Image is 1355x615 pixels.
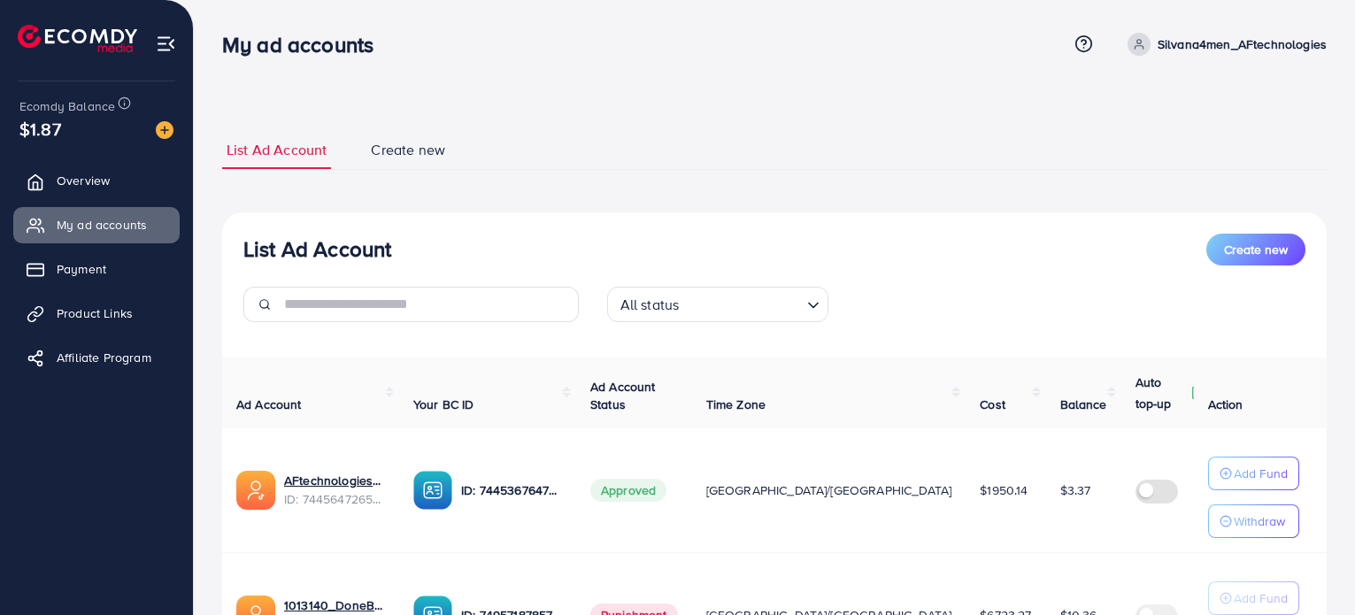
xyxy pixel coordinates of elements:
[57,172,110,189] span: Overview
[1234,463,1288,484] p: Add Fund
[284,490,385,508] span: ID: 7445647265869447169
[1206,234,1305,265] button: Create new
[617,292,683,318] span: All status
[1234,588,1288,609] p: Add Fund
[1208,504,1299,538] button: Withdraw
[706,481,952,499] span: [GEOGRAPHIC_DATA]/[GEOGRAPHIC_DATA]
[1208,457,1299,490] button: Add Fund
[236,396,302,413] span: Ad Account
[13,251,180,287] a: Payment
[980,396,1005,413] span: Cost
[243,236,391,262] h3: List Ad Account
[13,163,180,198] a: Overview
[461,480,562,501] p: ID: 7445367647883460625
[13,296,180,331] a: Product Links
[57,216,147,234] span: My ad accounts
[371,140,445,160] span: Create new
[57,260,106,278] span: Payment
[1120,33,1327,56] a: Silvana4men_AFtechnologies
[57,304,133,322] span: Product Links
[590,479,666,502] span: Approved
[13,340,180,375] a: Affiliate Program
[284,596,385,614] a: 1013140_DoneBaker_aftechnologies_1719539065809
[284,472,385,489] a: AFtechnologies_1733574856174
[227,140,327,160] span: List Ad Account
[284,472,385,508] div: <span class='underline'>AFtechnologies_1733574856174</span></br>7445647265869447169
[156,34,176,54] img: menu
[19,116,61,142] span: $1.87
[19,97,115,115] span: Ecomdy Balance
[13,207,180,242] a: My ad accounts
[590,378,656,413] span: Ad Account Status
[1060,396,1107,413] span: Balance
[236,471,275,510] img: ic-ads-acc.e4c84228.svg
[222,32,388,58] h3: My ad accounts
[684,288,799,318] input: Search for option
[413,396,474,413] span: Your BC ID
[1234,511,1285,532] p: Withdraw
[413,471,452,510] img: ic-ba-acc.ded83a64.svg
[18,25,137,52] img: logo
[980,481,1028,499] span: $1950.14
[57,349,151,366] span: Affiliate Program
[1224,241,1288,258] span: Create new
[1060,481,1091,499] span: $3.37
[1158,34,1327,55] p: Silvana4men_AFtechnologies
[1136,372,1187,414] p: Auto top-up
[1208,581,1299,615] button: Add Fund
[1208,396,1243,413] span: Action
[156,121,173,139] img: image
[706,396,766,413] span: Time Zone
[607,287,828,322] div: Search for option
